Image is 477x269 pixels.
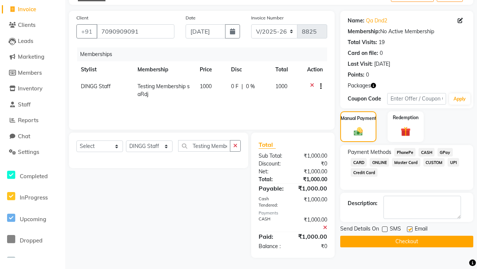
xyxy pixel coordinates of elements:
[423,158,445,167] span: CUSTOM
[448,158,459,167] span: UPI
[20,216,46,223] span: Upcoming
[348,200,378,207] div: Description:
[293,196,333,208] div: ₹1,000.00
[340,236,473,247] button: Checkout
[253,168,293,176] div: Net:
[195,61,227,78] th: Price
[253,196,293,208] div: Cash Tendered:
[293,160,333,168] div: ₹0
[374,60,390,68] div: [DATE]
[76,24,97,38] button: +91
[293,152,333,160] div: ₹1,000.00
[200,83,212,90] span: 1000
[18,21,35,28] span: Clients
[97,24,174,38] input: Search by Name/Mobile/Email/Code
[2,101,63,109] a: Staff
[20,194,48,201] span: InProgress
[366,71,369,79] div: 0
[351,168,378,177] span: Credit Card
[348,71,364,79] div: Points:
[348,17,364,25] div: Name:
[259,210,328,216] div: Payments
[341,115,376,122] label: Manual Payment
[392,158,420,167] span: Master Card
[76,15,88,21] label: Client
[18,101,31,108] span: Staff
[18,85,42,92] span: Inventory
[348,38,377,46] div: Total Visits:
[2,84,63,93] a: Inventory
[275,83,287,90] span: 1000
[293,176,333,183] div: ₹1,000.00
[186,15,196,21] label: Date
[81,83,111,90] span: DINGG Staff
[77,47,333,61] div: Memberships
[303,61,327,78] th: Action
[348,28,466,35] div: No Active Membership
[293,184,333,193] div: ₹1,000.00
[366,17,387,25] a: Qa Dnd2
[178,140,230,152] input: Search
[398,126,413,137] img: _gift.svg
[2,69,63,77] a: Members
[251,15,284,21] label: Invoice Number
[394,148,416,157] span: PhonePe
[231,83,238,90] span: 0 F
[2,5,63,14] a: Invoice
[76,61,133,78] th: Stylist
[271,61,303,78] th: Total
[393,114,418,121] label: Redemption
[259,141,276,149] span: Total
[18,117,38,124] span: Reports
[18,37,33,44] span: Leads
[20,237,42,244] span: Dropped
[241,83,243,90] span: |
[351,158,367,167] span: CARD
[293,216,333,232] div: ₹1,000.00
[253,242,293,250] div: Balance :
[380,49,383,57] div: 0
[293,242,333,250] div: ₹0
[18,6,36,13] span: Invoice
[253,176,293,183] div: Total:
[18,133,30,140] span: Chat
[227,61,271,78] th: Disc
[379,38,385,46] div: 19
[18,69,42,76] span: Members
[133,61,195,78] th: Membership
[253,232,293,241] div: Paid:
[351,126,366,137] img: _cash.svg
[138,83,190,98] span: Testing Membership saRdj
[415,225,427,234] span: Email
[348,82,371,90] span: Packages
[390,225,401,234] span: SMS
[418,148,435,157] span: CASH
[18,53,44,60] span: Marketing
[348,95,387,103] div: Coupon Code
[348,60,373,68] div: Last Visit:
[2,21,63,30] a: Clients
[2,53,63,61] a: Marketing
[293,168,333,176] div: ₹1,000.00
[293,232,333,241] div: ₹1,000.00
[253,184,293,193] div: Payable:
[387,93,446,105] input: Enter Offer / Coupon Code
[18,148,39,155] span: Settings
[2,148,63,157] a: Settings
[20,173,48,180] span: Completed
[2,132,63,141] a: Chat
[246,83,255,90] span: 0 %
[340,225,379,234] span: Send Details On
[253,152,293,160] div: Sub Total:
[348,49,378,57] div: Card on file:
[2,37,63,46] a: Leads
[449,93,470,105] button: Apply
[348,28,380,35] div: Membership:
[253,160,293,168] div: Discount:
[253,216,293,232] div: CASH
[370,158,389,167] span: ONLINE
[2,116,63,125] a: Reports
[437,148,453,157] span: GPay
[348,148,391,156] span: Payment Methods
